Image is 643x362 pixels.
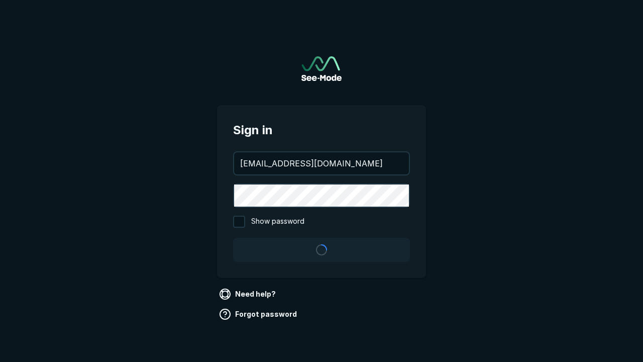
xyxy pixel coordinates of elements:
a: Need help? [217,286,280,302]
input: your@email.com [234,152,409,174]
span: Show password [251,216,304,228]
a: Forgot password [217,306,301,322]
img: See-Mode Logo [301,56,342,81]
span: Sign in [233,121,410,139]
a: Go to sign in [301,56,342,81]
